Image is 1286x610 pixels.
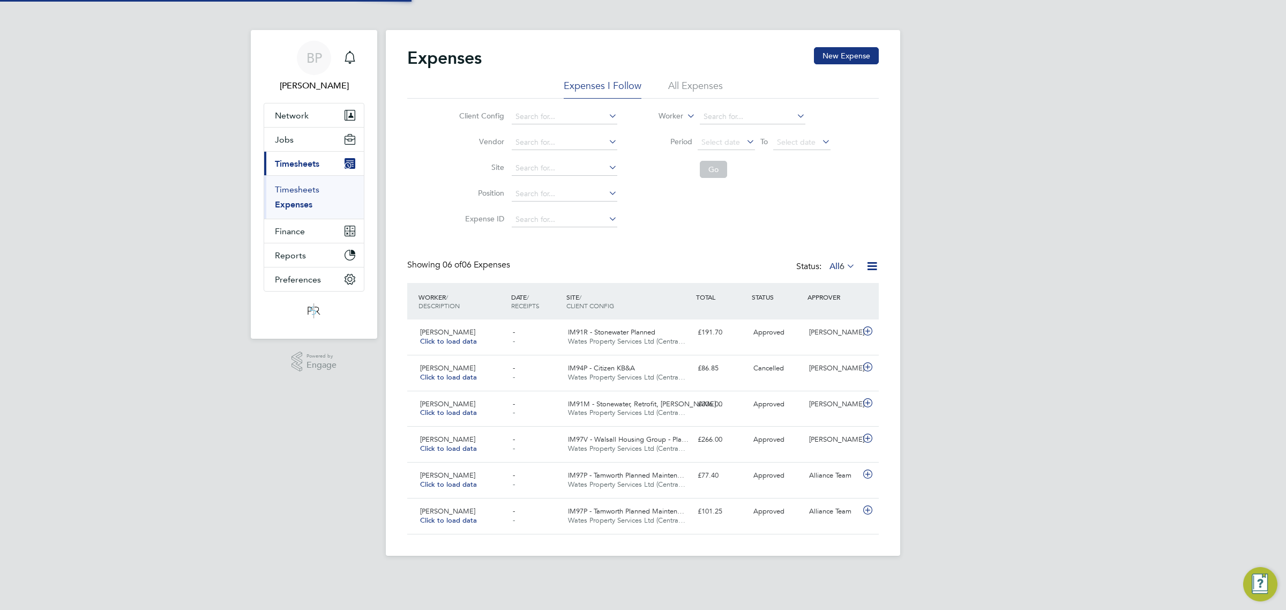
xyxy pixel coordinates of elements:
[693,324,749,341] div: £191.70
[805,360,861,377] div: [PERSON_NAME]
[749,287,805,307] div: STATUS
[420,471,475,480] span: [PERSON_NAME]
[693,396,749,413] div: £306.00
[568,399,723,408] span: IM91M - Stonewater, Retrofit, [PERSON_NAME]…
[306,352,337,361] span: Powered by
[513,507,515,516] span: -
[264,103,364,127] button: Network
[1243,567,1277,601] button: Engage Resource Center
[568,328,655,337] span: IM91R - Stonewater Planned
[420,480,477,489] span: Click to load data
[829,261,855,272] label: All
[805,324,861,341] div: [PERSON_NAME]
[512,161,617,176] input: Search for...
[513,435,515,444] span: -
[693,467,749,485] div: £77.40
[512,187,617,202] input: Search for...
[693,503,749,520] div: £101.25
[568,507,684,516] span: IM97P - Tamworth Planned Mainten…
[418,301,460,310] span: DESCRIPTION
[568,516,685,525] span: Wates Property Services Ltd (Centra…
[513,363,515,373] span: -
[513,337,515,346] span: -
[753,328,784,337] span: Approved
[420,435,475,444] span: [PERSON_NAME]
[568,444,685,453] span: Wates Property Services Ltd (Centra…
[753,471,784,480] span: Approved
[805,287,861,307] div: APPROVER
[275,274,321,285] span: Preferences
[456,162,504,172] label: Site
[264,79,364,92] span: Ben Perkin
[512,212,617,227] input: Search for...
[568,408,685,417] span: Wates Property Services Ltd (Centra…
[777,137,816,147] span: Select date
[579,293,581,301] span: /
[693,360,749,377] div: £86.85
[306,51,322,65] span: BP
[291,352,337,372] a: Powered byEngage
[264,219,364,243] button: Finance
[796,259,857,274] div: Status:
[264,267,364,291] button: Preferences
[275,184,319,195] a: Timesheets
[564,287,693,315] div: SITE
[275,110,309,121] span: Network
[568,480,685,489] span: Wates Property Services Ltd (Centra…
[513,444,515,453] span: -
[568,337,685,346] span: Wates Property Services Ltd (Centra…
[264,302,364,319] a: Go to home page
[700,161,727,178] button: Go
[416,287,509,315] div: WORKER
[753,435,784,444] span: Approved
[511,301,540,310] span: RECEIPTS
[568,373,685,382] span: Wates Property Services Ltd (Centra…
[753,363,784,373] span: Cancelled
[512,135,617,150] input: Search for...
[568,471,684,480] span: IM97P - Tamworth Planned Mainten…
[753,507,784,516] span: Approved
[568,363,635,373] span: IM94P - Citizen KB&A
[757,135,771,148] span: To
[264,175,364,219] div: Timesheets
[443,259,510,270] span: 06 Expenses
[420,507,475,516] span: [PERSON_NAME]
[407,259,512,271] div: Showing
[446,293,448,301] span: /
[814,47,879,64] button: New Expense
[275,135,294,145] span: Jobs
[264,128,364,151] button: Jobs
[513,399,515,408] span: -
[264,152,364,175] button: Timesheets
[513,480,515,489] span: -
[840,261,844,272] span: 6
[264,243,364,267] button: Reports
[443,259,462,270] span: 06 of
[805,431,861,449] div: [PERSON_NAME]
[420,337,477,346] span: Click to load data
[275,250,306,261] span: Reports
[407,47,482,69] h2: Expenses
[304,302,324,319] img: psrsolutions-logo-retina.png
[693,287,749,307] div: TOTAL
[275,226,305,236] span: Finance
[564,79,641,99] li: Expenses I Follow
[456,214,504,224] label: Expense ID
[700,109,805,124] input: Search for...
[456,188,504,198] label: Position
[805,396,861,413] div: [PERSON_NAME]
[264,41,364,92] a: BP[PERSON_NAME]
[693,431,749,449] div: £266.00
[275,159,319,169] span: Timesheets
[701,137,740,147] span: Select date
[635,111,683,122] label: Worker
[420,363,475,373] span: [PERSON_NAME]
[509,287,564,315] div: DATE
[566,301,614,310] span: CLIENT CONFIG
[251,30,377,339] nav: Main navigation
[805,467,861,485] div: Alliance Team
[513,408,515,417] span: -
[512,109,617,124] input: Search for...
[644,137,692,146] label: Period
[527,293,529,301] span: /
